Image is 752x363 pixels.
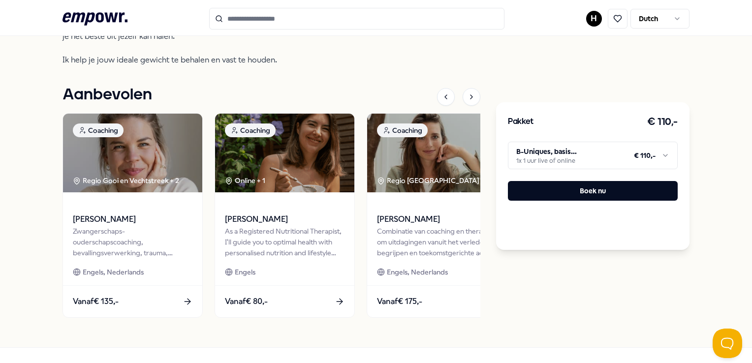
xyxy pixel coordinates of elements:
span: Engels, Nederlands [83,267,144,277]
div: As a Registered Nutritional Therapist, I'll guide you to optimal health with personalised nutriti... [225,226,345,259]
div: Regio Gooi en Vechtstreek + 2 [73,175,179,186]
a: package imageCoachingRegio [GEOGRAPHIC_DATA] [PERSON_NAME]Combinatie van coaching en therapie om ... [367,113,507,318]
div: Zwangerschaps- ouderschapscoaching, bevallingsverwerking, trauma, (prik)angst & stresscoaching. [73,226,192,259]
span: [PERSON_NAME] [377,213,497,226]
h3: € 110,- [647,114,678,130]
div: Coaching [73,123,124,137]
span: [PERSON_NAME] [225,213,345,226]
a: package imageCoachingOnline + 1[PERSON_NAME]As a Registered Nutritional Therapist, I'll guide you... [215,113,355,318]
span: Vanaf € 175,- [377,295,422,308]
a: package imageCoachingRegio Gooi en Vechtstreek + 2[PERSON_NAME]Zwangerschaps- ouderschapscoaching... [63,113,203,318]
button: H [586,11,602,27]
iframe: Help Scout Beacon - Open [713,329,742,358]
span: Engels [235,267,255,277]
div: Coaching [377,123,428,137]
img: package image [63,114,202,192]
div: Online + 1 [225,175,265,186]
span: Engels, Nederlands [387,267,448,277]
div: Coaching [225,123,276,137]
span: Vanaf € 135,- [73,295,119,308]
span: Vanaf € 80,- [225,295,268,308]
h3: Pakket [508,116,533,128]
button: Boek nu [508,181,677,201]
p: Ik help je jouw ideale gewicht te behalen en vast te houden. [63,53,382,67]
div: Combinatie van coaching en therapie om uitdagingen vanuit het verleden te begrijpen en toekomstge... [377,226,497,259]
h1: Aanbevolen [63,83,152,107]
span: [PERSON_NAME] [73,213,192,226]
div: Regio [GEOGRAPHIC_DATA] [377,175,481,186]
img: package image [367,114,506,192]
img: package image [215,114,354,192]
input: Search for products, categories or subcategories [209,8,504,30]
